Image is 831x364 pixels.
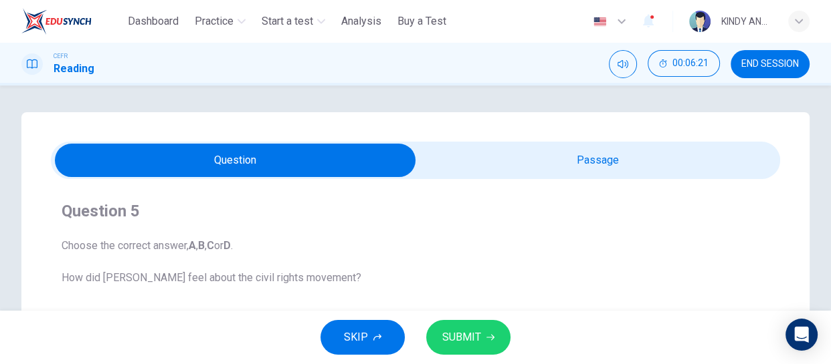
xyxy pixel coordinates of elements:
button: Analysis [336,9,387,33]
button: SUBMIT [426,320,511,355]
span: SKIP [344,328,368,347]
span: END SESSION [741,59,799,69]
b: B [198,239,205,252]
b: A [189,239,196,252]
h4: Question 5 [62,200,769,222]
button: Start a test [256,9,331,33]
span: Buy a Test [397,13,446,29]
b: D [223,239,231,252]
span: 00:06:21 [672,58,709,69]
span: SUBMIT [442,328,481,347]
span: Dashboard [128,13,179,29]
img: en [591,17,608,27]
img: Profile picture [689,11,711,32]
img: ELTC logo [21,8,92,35]
div: Mute [609,50,637,78]
h1: Reading [54,61,94,77]
button: 00:06:21 [648,50,720,77]
span: Choose the correct answer, , , or . How did [PERSON_NAME] feel about the civil rights movement? [62,238,769,286]
button: SKIP [320,320,405,355]
div: KINDY ANAK LADING [721,13,772,29]
button: END SESSION [731,50,810,78]
span: Practice [195,13,234,29]
div: Hide [648,50,720,78]
b: C [207,239,214,252]
span: Analysis [341,13,381,29]
span: CEFR [54,51,68,61]
button: Practice [189,9,251,33]
div: Open Intercom Messenger [786,319,818,351]
a: ELTC logo [21,8,122,35]
span: Start a test [262,13,313,29]
button: Buy a Test [392,9,452,33]
button: Dashboard [122,9,184,33]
